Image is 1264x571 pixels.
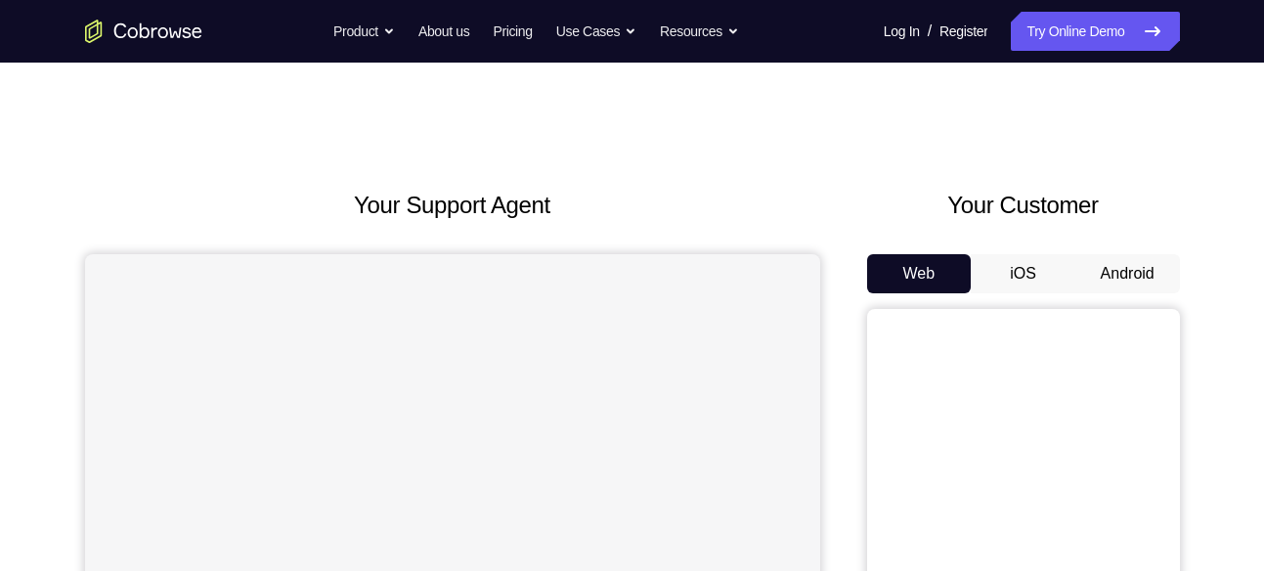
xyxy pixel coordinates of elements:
[1011,12,1179,51] a: Try Online Demo
[660,12,739,51] button: Resources
[939,12,987,51] a: Register
[85,188,820,223] h2: Your Support Agent
[867,254,972,293] button: Web
[1075,254,1180,293] button: Android
[418,12,469,51] a: About us
[493,12,532,51] a: Pricing
[884,12,920,51] a: Log In
[928,20,932,43] span: /
[867,188,1180,223] h2: Your Customer
[556,12,636,51] button: Use Cases
[971,254,1075,293] button: iOS
[85,20,202,43] a: Go to the home page
[333,12,395,51] button: Product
